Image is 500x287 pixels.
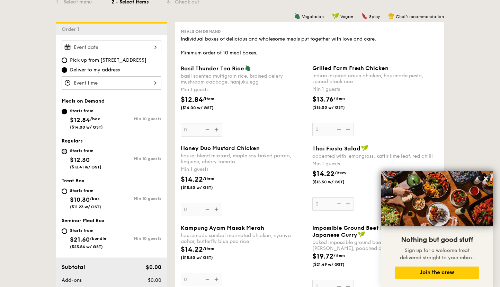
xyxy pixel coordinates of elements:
[111,196,161,201] div: Min 10 guests
[70,244,103,249] span: ($23.54 w/ GST)
[312,105,359,110] span: ($15.00 w/ GST)
[312,225,420,238] span: Impossible Ground Beef Hamburg with Japanese Curry
[400,247,474,261] span: Sign up for a welcome treat delivered straight to your inbox.
[62,189,67,194] input: Starts from$10.30/box($11.23 w/ GST)Min 10 guests
[312,65,389,71] span: Grilled Farm Fresh Chicken
[312,95,333,104] span: $13.76
[388,13,394,19] img: icon-chef-hat.a58ddaea.svg
[62,76,161,90] input: Event time
[90,236,106,241] span: /bundle
[62,58,67,63] input: Pick up from [STREET_ADDRESS]
[62,264,85,270] span: Subtotal
[62,178,84,184] span: Treat Box
[70,236,90,243] span: $21.60
[181,73,307,85] div: basil scented multigrain rice, braised celery mushroom cabbage, hanjuku egg
[312,179,359,185] span: ($15.50 w/ GST)
[70,148,101,154] div: Starts from
[361,145,368,151] img: icon-vegan.f8ff3823.svg
[181,255,228,260] span: ($15.50 w/ GST)
[70,196,90,203] span: $10.30
[203,246,214,251] span: /item
[395,267,479,279] button: Join the crew
[181,65,244,72] span: Basil Thunder Tea Rice
[146,264,161,270] span: $0.00
[340,14,353,19] span: Vegan
[70,228,106,233] div: Starts from
[401,236,473,244] span: Nothing but good stuff
[181,153,307,165] div: house-blend mustard, maple soy baked potato, linguine, cherry tomato
[111,156,161,161] div: Min 10 guests
[312,262,359,267] span: ($21.49 w/ GST)
[312,153,438,159] div: accented with lemongrass, kaffir lime leaf, red chilli
[312,252,333,261] span: $19.72
[181,29,221,34] span: Meals on Demand
[181,245,203,254] span: $14.22
[203,96,214,101] span: /item
[480,173,491,184] button: Close
[181,36,438,56] div: Individual boxes of delicious and wholesome meals put together with love and care. Minimum order ...
[181,105,228,111] span: ($14.00 w/ GST)
[181,185,228,190] span: ($15.50 w/ GST)
[333,253,345,258] span: /item
[332,13,339,19] img: icon-vegan.f8ff3823.svg
[70,57,146,64] span: Pick up from [STREET_ADDRESS]
[70,188,101,193] div: Starts from
[62,277,82,283] span: Add-ons
[302,14,324,19] span: Vegetarian
[396,14,444,19] span: Chef's recommendation
[70,116,90,124] span: $12.84
[181,96,203,104] span: $12.84
[62,138,83,144] span: Regulars
[70,205,101,209] span: ($11.23 w/ GST)
[62,109,67,114] input: Starts from$12.84/box($14.00 w/ GST)Min 10 guests
[312,160,438,167] div: Min 1 guests
[181,145,260,151] span: Honey Duo Mustard Chicken
[70,125,103,130] span: ($14.00 w/ GST)
[62,67,67,73] input: Deliver to my address
[312,73,438,85] div: indian inspired cajun chicken, housmade pesto, spiced black rice
[62,98,105,104] span: Meals on Demand
[70,156,90,164] span: $12.30
[369,14,380,19] span: Spicy
[181,225,264,231] span: Kampung Ayam Masak Merah
[111,116,161,121] div: Min 10 guests
[294,13,301,19] img: icon-vegetarian.fe4039eb.svg
[70,165,101,169] span: ($13.41 w/ GST)
[245,65,251,71] img: icon-vegetarian.fe4039eb.svg
[181,233,307,244] div: housemade sambal marinated chicken, nyonya achar, butterfly blue pea rice
[181,175,203,184] span: $14.22
[312,170,334,178] span: $14.22
[181,86,307,93] div: Min 1 guests
[62,41,161,54] input: Event date
[62,218,105,224] span: Seminar Meal Box
[62,26,82,32] span: Order 1
[358,231,365,237] img: icon-vegan.f8ff3823.svg
[333,96,345,101] span: /item
[148,277,161,283] span: $0.00
[62,149,67,154] input: Starts from$12.30($13.41 w/ GST)Min 10 guests
[70,108,103,114] div: Starts from
[70,67,120,73] span: Deliver to my address
[361,13,368,19] img: icon-spicy.37a8142b.svg
[181,166,307,173] div: Min 1 guests
[111,236,161,241] div: Min 10 guests
[334,171,346,175] span: /item
[90,196,100,201] span: /box
[312,86,438,93] div: Min 1 guests
[312,145,360,152] span: Thai Fiesta Salad
[312,240,438,251] div: baked impossible ground beef hamburg, japanese [PERSON_NAME], poached okra and carrot
[62,228,67,234] input: Starts from$21.60/bundle($23.54 w/ GST)Min 10 guests
[381,171,493,226] img: DSC07876-Edit02-Large.jpeg
[90,116,100,121] span: /box
[203,176,214,181] span: /item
